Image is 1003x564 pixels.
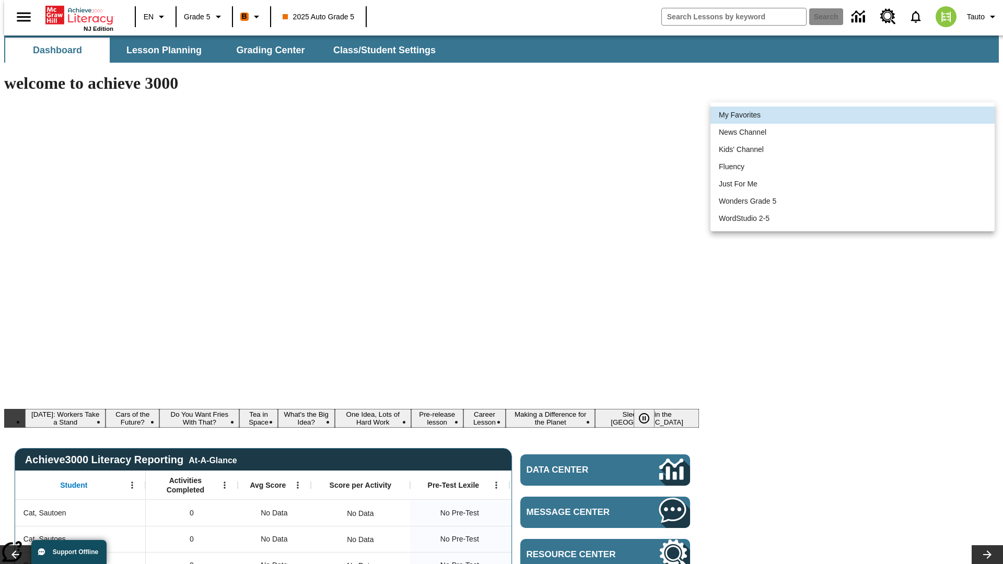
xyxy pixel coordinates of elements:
li: My Favorites [710,107,995,124]
li: WordStudio 2-5 [710,210,995,227]
li: News Channel [710,124,995,141]
li: Just For Me [710,175,995,193]
li: Wonders Grade 5 [710,193,995,210]
li: Kids' Channel [710,141,995,158]
li: Fluency [710,158,995,175]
